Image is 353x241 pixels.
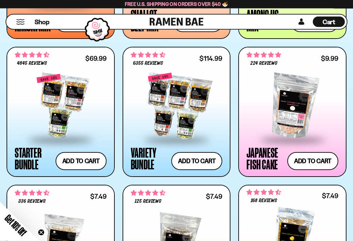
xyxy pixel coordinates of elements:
[85,56,107,62] div: $69.99
[7,47,115,177] a: 4.71 stars 4845 reviews $69.99 Starter Bundle Add to cart
[322,193,338,199] div: $7.49
[246,51,281,60] span: 4.76 stars
[56,152,107,170] button: Add to cart
[38,229,44,236] button: Close teaser
[131,147,168,170] div: Variety Bundle
[3,213,28,238] span: Get 10% Off
[90,194,107,200] div: $7.49
[323,18,335,26] span: Cart
[133,61,163,66] span: 6355 reviews
[131,189,165,198] span: 4.68 stars
[125,1,228,7] span: Free U.S. Shipping on Orders over $40 🍜
[251,198,277,204] span: 168 reviews
[321,56,338,62] div: $9.99
[123,47,231,177] a: 4.63 stars 6355 reviews $114.99 Variety Bundle Add to cart
[313,15,345,29] div: Cart
[17,61,47,66] span: 4845 reviews
[18,199,46,204] span: 336 reviews
[238,47,346,177] a: 4.76 stars 224 reviews $9.99 Japanese Fish Cake Add to cart
[15,51,49,60] span: 4.71 stars
[250,61,277,66] span: 224 reviews
[35,18,49,26] span: Shop
[171,152,222,170] button: Add to cart
[16,19,25,25] button: Mobile Menu Trigger
[206,194,222,200] div: $7.49
[35,17,49,27] a: Shop
[199,56,222,62] div: $114.99
[246,188,281,197] span: 4.73 stars
[15,147,52,170] div: Starter Bundle
[246,147,284,170] div: Japanese Fish Cake
[135,199,161,204] span: 125 reviews
[131,51,165,60] span: 4.63 stars
[287,152,338,170] button: Add to cart
[15,189,49,198] span: 4.53 stars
